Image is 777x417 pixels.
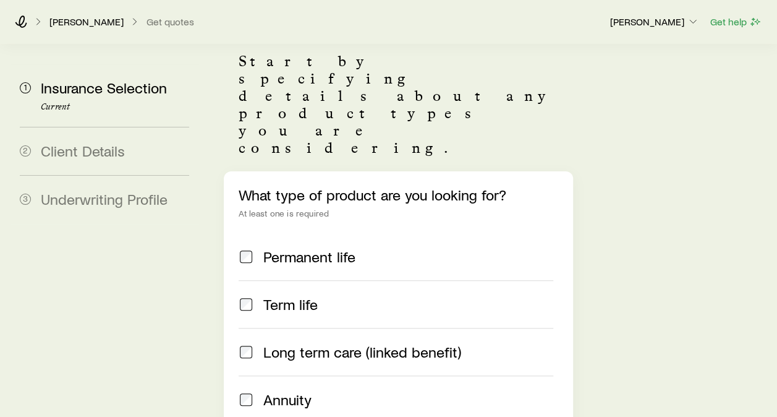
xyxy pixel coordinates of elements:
input: Annuity [240,393,252,406]
p: [PERSON_NAME] [49,15,124,28]
span: 3 [20,194,31,205]
p: What type of product are you looking for? [239,186,558,204]
div: At least one is required [239,208,558,218]
button: [PERSON_NAME] [609,15,700,30]
input: Long term care (linked benefit) [240,346,252,358]
span: 2 [20,145,31,157]
span: Term life [263,296,318,313]
span: Long term care (linked benefit) [263,343,461,361]
p: Current [41,102,189,112]
span: Client Details [41,142,125,160]
span: Annuity [263,391,312,408]
p: [PERSON_NAME] [610,15,699,28]
span: Underwriting Profile [41,190,168,208]
span: 1 [20,82,31,93]
p: Start by specifying details about any product types you are considering. [239,53,558,157]
button: Get quotes [146,16,195,28]
input: Permanent life [240,251,252,263]
span: Permanent life [263,248,355,265]
span: Insurance Selection [41,79,167,97]
button: Get help [710,15,762,29]
input: Term life [240,298,252,311]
